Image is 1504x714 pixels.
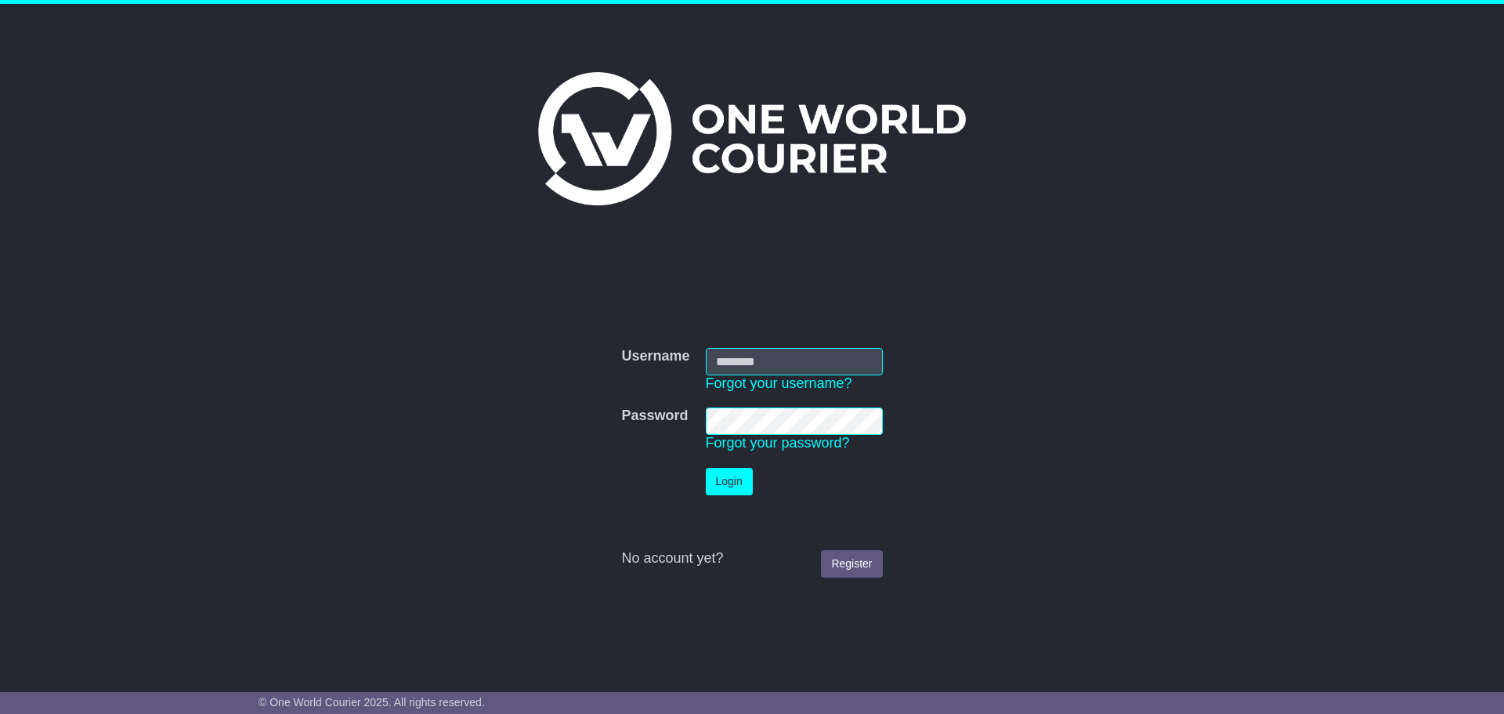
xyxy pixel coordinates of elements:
a: Register [821,550,882,578]
img: One World [538,72,966,205]
label: Username [621,348,689,365]
label: Password [621,408,688,425]
button: Login [706,468,753,495]
div: No account yet? [621,550,882,567]
a: Forgot your username? [706,375,852,391]
span: © One World Courier 2025. All rights reserved. [258,696,485,709]
a: Forgot your password? [706,435,850,451]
